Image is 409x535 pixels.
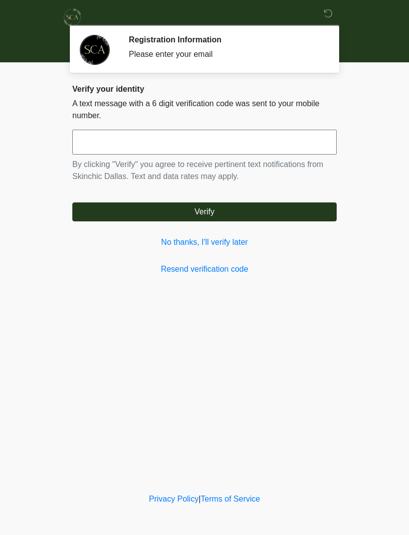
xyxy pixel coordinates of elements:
button: Verify [72,202,337,221]
img: Skinchic Dallas Logo [62,7,82,27]
a: Resend verification code [72,263,337,275]
p: A text message with a 6 digit verification code was sent to your mobile number. [72,98,337,122]
h2: Registration Information [129,35,322,44]
p: By clicking "Verify" you agree to receive pertinent text notifications from Skinchic Dallas. Text... [72,159,337,182]
a: No thanks, I'll verify later [72,236,337,248]
a: Privacy Policy [149,495,199,503]
img: Agent Avatar [80,35,110,65]
h2: Verify your identity [72,84,337,94]
a: Terms of Service [201,495,260,503]
div: Please enter your email [129,48,322,60]
a: | [199,495,201,503]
